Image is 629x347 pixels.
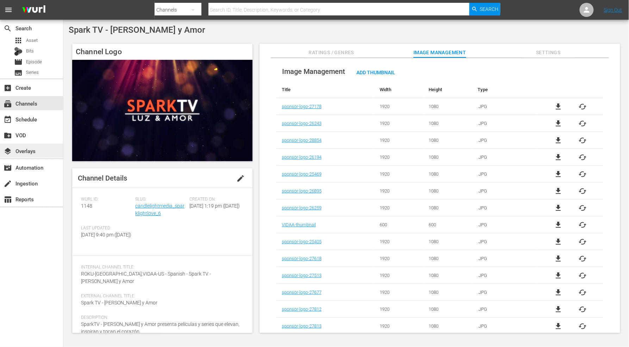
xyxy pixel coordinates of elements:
[579,271,587,280] button: cached
[282,154,322,160] a: sponsor-logo-26194
[554,187,562,195] a: file_download
[374,200,423,216] td: 1920
[4,115,12,124] span: Schedule
[282,138,322,143] a: sponsor-logo-28854
[374,216,423,233] td: 600
[473,132,538,149] td: .JPG
[424,166,473,183] td: 1080
[135,197,186,202] span: Slug:
[579,119,587,128] button: cached
[282,188,322,194] a: sponsor-logo-26895
[26,48,34,55] span: Bits
[374,132,423,149] td: 1920
[522,48,575,57] span: Settings
[579,305,587,314] button: cached
[374,81,423,98] th: Width
[81,226,132,231] span: Last Updated:
[424,81,473,98] th: Height
[305,48,358,57] span: Ratings / Genres
[282,222,316,227] a: VIDAA-thumbnail
[232,170,249,187] button: edit
[374,284,423,301] td: 1920
[579,204,587,212] button: cached
[554,119,562,128] a: file_download
[282,104,322,109] a: sponsor-logo-27178
[4,84,12,92] span: Create
[554,204,562,212] a: file_download
[579,187,587,195] button: cached
[69,25,205,35] span: Spark TV - [PERSON_NAME] y Amor
[579,322,587,330] button: cached
[26,58,42,65] span: Episode
[579,254,587,263] span: cached
[473,200,538,216] td: .JPG
[14,58,23,66] span: Episode
[374,183,423,200] td: 1920
[473,267,538,284] td: .JPG
[424,318,473,335] td: 1080
[78,174,127,182] span: Channel Details
[554,221,562,229] a: file_download
[4,195,12,204] span: Reports
[72,44,253,60] h4: Channel Logo
[282,171,322,177] a: sponsor-logo-25469
[473,183,538,200] td: .JPG
[469,3,500,15] button: Search
[81,321,239,334] span: SparkTV - [PERSON_NAME] y Amor presenta películas y series que elevan, inspiran y tocan el corazón.
[473,98,538,115] td: .JPG
[424,301,473,318] td: 1080
[26,37,38,44] span: Asset
[4,131,12,140] span: VOD
[554,305,562,314] span: file_download
[579,102,587,111] button: cached
[424,115,473,132] td: 1080
[17,2,51,18] img: ans4CAIJ8jUAAAAAAAAAAAAAAAAAAAAAAAAgQb4GAAAAAAAAAAAAAAAAAAAAAAAAJMjXAAAAAAAAAAAAAAAAAAAAAAAAgAT5G...
[14,69,23,77] span: Series
[579,136,587,145] button: cached
[282,67,345,76] span: Image Management
[374,166,423,183] td: 1920
[554,136,562,145] span: file_download
[72,60,253,161] img: Spark TV - Luz y Amor
[579,288,587,297] button: cached
[374,115,423,132] td: 1920
[424,200,473,216] td: 1080
[4,6,13,14] span: menu
[554,102,562,111] a: file_download
[424,216,473,233] td: 600
[554,153,562,162] a: file_download
[374,233,423,250] td: 1920
[579,153,587,162] span: cached
[424,233,473,250] td: 1080
[81,232,131,238] span: [DATE] 9:40 pm ([DATE])
[424,284,473,301] td: 1080
[579,238,587,246] button: cached
[473,301,538,318] td: .JPG
[282,205,322,210] a: sponsor-logo-26259
[473,216,538,233] td: .JPG
[4,179,12,188] span: Ingestion
[554,322,562,330] span: file_download
[424,132,473,149] td: 1080
[4,100,12,108] span: Channels
[554,170,562,178] a: file_download
[413,48,466,57] span: Image Management
[424,267,473,284] td: 1080
[4,147,12,156] span: Overlays
[81,300,157,305] span: Spark TV - [PERSON_NAME] y Amor
[282,323,322,329] a: sponsor-logo-27813
[473,233,538,250] td: .JPG
[473,149,538,166] td: .JPG
[81,203,92,209] span: 1148
[554,254,562,263] a: file_download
